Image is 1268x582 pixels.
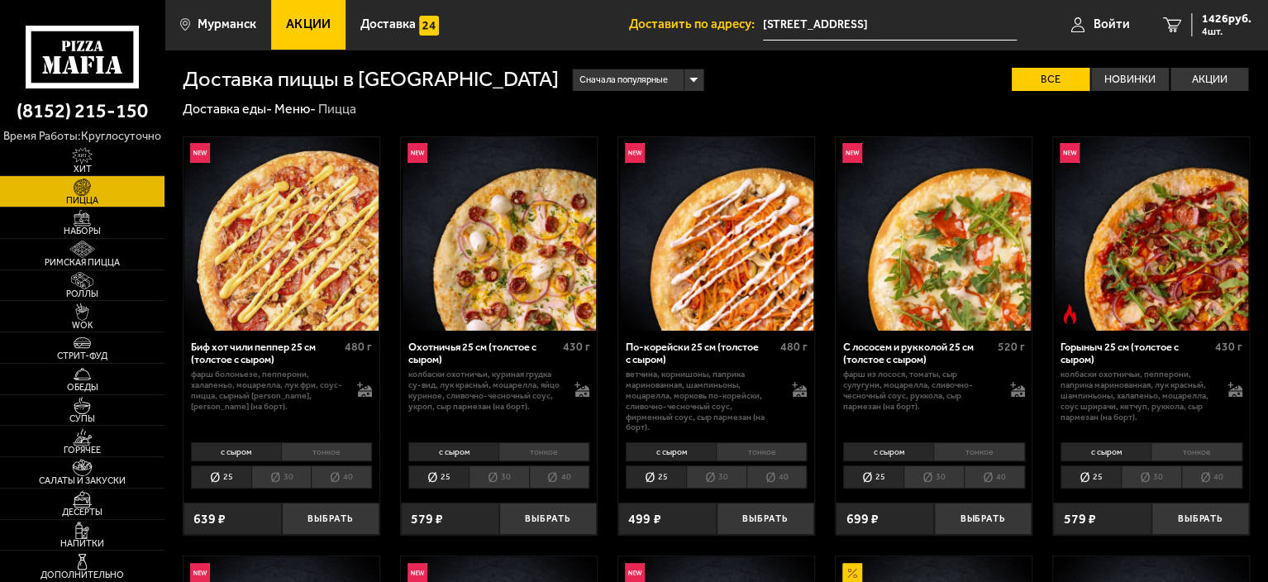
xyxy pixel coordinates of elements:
[311,465,372,489] li: 40
[345,340,372,354] span: 480 г
[846,513,878,526] span: 699 ₽
[1215,340,1242,354] span: 430 г
[903,465,964,489] li: 30
[1063,513,1095,526] span: 579 ₽
[408,341,559,366] div: Охотничья 25 см (толстое с сыром)
[843,442,933,461] li: с сыром
[629,18,763,31] span: Доставить по адресу:
[686,465,746,489] li: 30
[1202,13,1251,25] span: 1426 руб.
[964,465,1025,489] li: 40
[717,503,815,535] button: Выбрать
[1181,465,1242,489] li: 40
[579,68,668,93] span: Сначала популярные
[408,442,498,461] li: с сыром
[625,143,645,163] img: Новинка
[1061,465,1121,489] li: 25
[529,465,590,489] li: 40
[408,465,469,489] li: 25
[998,340,1025,354] span: 520 г
[1121,465,1181,489] li: 30
[1170,68,1248,92] label: Акции
[1091,68,1169,92] label: Новинки
[1061,370,1214,422] p: колбаски Охотничьи, пепперони, паприка маринованная, лук красный, шампиньоны, халапеньо, моцарелл...
[360,18,416,31] span: Доставка
[184,137,378,331] img: Биф хот чили пеппер 25 см (толстое с сыром)
[403,137,596,331] img: Охотничья 25 см (толстое с сыром)
[746,465,808,489] li: 40
[836,137,1032,331] a: НовинкаС лососем и рукколой 25 см (толстое с сыром)
[626,442,716,461] li: с сыром
[183,101,272,117] a: Доставка еды-
[408,370,562,412] p: колбаски охотничьи, куриная грудка су-вид, лук красный, моцарелла, яйцо куриное, сливочно-чесночн...
[191,370,345,412] p: фарш болоньезе, пепперони, халапеньо, моцарелла, лук фри, соус-пицца, сырный [PERSON_NAME], [PERS...
[716,442,807,461] li: тонкое
[1151,442,1242,461] li: тонкое
[184,137,379,331] a: НовинкаБиф хот чили пеппер 25 см (толстое с сыром)
[286,18,330,31] span: Акции
[620,137,813,331] img: По-корейски 25 см (толстое с сыром)
[318,101,356,118] div: Пицца
[1060,143,1080,163] img: Новинка
[628,513,660,526] span: 499 ₽
[191,341,341,366] div: Биф хот чили пеппер 25 см (толстое с сыром)
[779,340,807,354] span: 480 г
[401,137,597,331] a: НовинкаОхотничья 25 см (толстое с сыром)
[499,503,598,535] button: Выбрать
[419,16,439,36] img: 15daf4d41897b9f0e9f617042186c801.svg
[1060,304,1080,324] img: Острое блюдо
[934,503,1032,535] button: Выбрать
[1151,503,1250,535] button: Выбрать
[1061,442,1151,461] li: с сыром
[282,503,380,535] button: Выбрать
[191,465,251,489] li: 25
[498,442,589,461] li: тонкое
[190,143,210,163] img: Новинка
[1094,18,1130,31] span: Войти
[842,143,862,163] img: Новинка
[843,465,903,489] li: 25
[251,465,312,489] li: 30
[1055,137,1248,331] img: Горыныч 25 см (толстое с сыром)
[626,341,776,366] div: По-корейски 25 см (толстое с сыром)
[843,341,994,366] div: С лососем и рукколой 25 см (толстое с сыром)
[626,370,779,433] p: ветчина, корнишоны, паприка маринованная, шампиньоны, моцарелла, морковь по-корейски, сливочно-че...
[933,442,1024,461] li: тонкое
[1012,68,1089,92] label: Все
[843,370,997,412] p: фарш из лосося, томаты, сыр сулугуни, моцарелла, сливочно-чесночный соус, руккола, сыр пармезан (...
[1053,137,1249,331] a: НовинкаОстрое блюдоГорыныч 25 см (толстое с сыром)
[618,137,814,331] a: НовинкаПо-корейски 25 см (толстое с сыром)
[562,340,589,354] span: 430 г
[763,10,1017,41] input: Ваш адрес доставки
[626,465,686,489] li: 25
[469,465,529,489] li: 30
[198,18,256,31] span: Мурманск
[1202,26,1251,36] span: 4 шт.
[1061,341,1211,366] div: Горыныч 25 см (толстое с сыром)
[183,69,559,90] h1: Доставка пиццы в [GEOGRAPHIC_DATA]
[837,137,1031,331] img: С лососем и рукколой 25 см (толстое с сыром)
[408,143,427,163] img: Новинка
[281,442,372,461] li: тонкое
[411,513,443,526] span: 579 ₽
[274,101,316,117] a: Меню-
[191,442,281,461] li: с сыром
[193,513,226,526] span: 639 ₽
